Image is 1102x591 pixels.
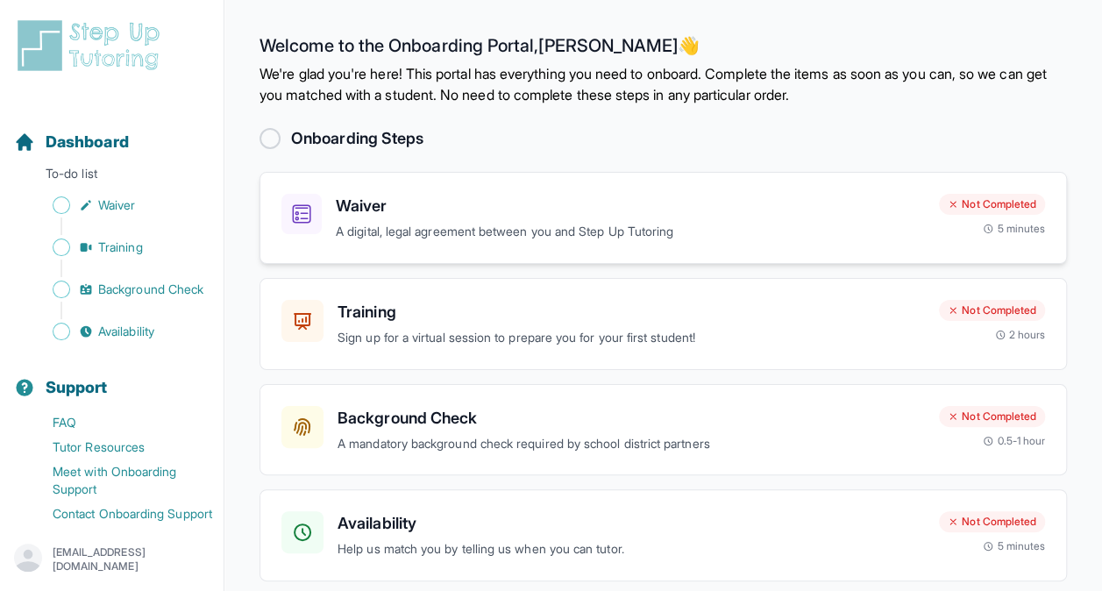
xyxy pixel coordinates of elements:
div: 2 hours [995,328,1046,342]
a: Availability [14,319,224,344]
img: logo [14,18,170,74]
a: Background Check [14,277,224,302]
div: 5 minutes [983,539,1045,553]
a: FAQ [14,410,224,435]
span: Background Check [98,281,203,298]
a: Background CheckA mandatory background check required by school district partnersNot Completed0.5... [260,384,1067,476]
p: [EMAIL_ADDRESS][DOMAIN_NAME] [53,545,210,573]
p: Sign up for a virtual session to prepare you for your first student! [338,328,925,348]
a: Dashboard [14,130,129,154]
h2: Welcome to the Onboarding Portal, [PERSON_NAME] 👋 [260,35,1067,63]
p: Help us match you by telling us when you can tutor. [338,539,925,559]
a: AvailabilityHelp us match you by telling us when you can tutor.Not Completed5 minutes [260,489,1067,581]
p: A digital, legal agreement between you and Step Up Tutoring [336,222,925,242]
h2: Onboarding Steps [291,126,423,151]
div: Not Completed [939,511,1045,532]
span: Support [46,375,108,400]
a: WaiverA digital, legal agreement between you and Step Up TutoringNot Completed5 minutes [260,172,1067,264]
p: A mandatory background check required by school district partners [338,434,925,454]
h3: Training [338,300,925,324]
button: Dashboard [7,102,217,161]
button: [EMAIL_ADDRESS][DOMAIN_NAME] [14,544,210,575]
button: Support [7,347,217,407]
div: 0.5-1 hour [983,434,1045,448]
div: Not Completed [939,300,1045,321]
span: Waiver [98,196,135,214]
h3: Background Check [338,406,925,431]
p: To-do list [7,165,217,189]
span: Availability [98,323,154,340]
span: Training [98,239,143,256]
div: 5 minutes [983,222,1045,236]
span: Dashboard [46,130,129,154]
a: Tutor Resources [14,435,224,459]
div: Not Completed [939,406,1045,427]
a: Waiver [14,193,224,217]
a: Training [14,235,224,260]
p: We're glad you're here! This portal has everything you need to onboard. Complete the items as soo... [260,63,1067,105]
a: Contact Onboarding Support [14,502,224,526]
h3: Waiver [336,194,925,218]
h3: Availability [338,511,925,536]
a: Meet with Onboarding Support [14,459,224,502]
a: TrainingSign up for a virtual session to prepare you for your first student!Not Completed2 hours [260,278,1067,370]
div: Not Completed [939,194,1045,215]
